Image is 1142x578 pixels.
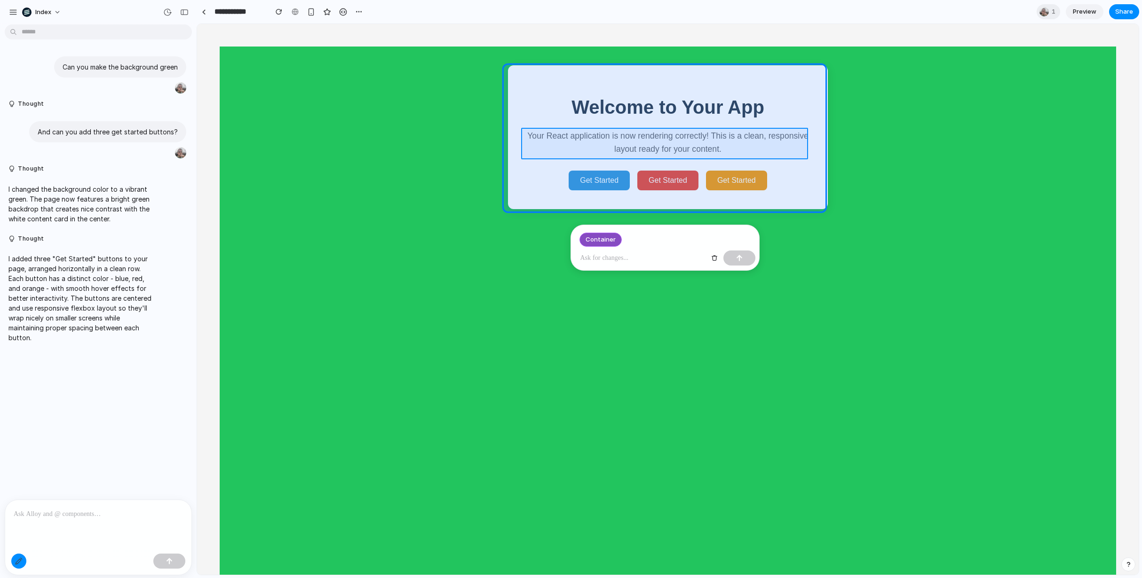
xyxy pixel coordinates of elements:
button: Get Started [372,147,433,166]
button: Get Started [440,147,501,166]
p: Your React application is now rendering correctly! This is a clean, responsive layout ready for y... [330,105,612,132]
h1: Welcome to Your App [330,73,612,94]
span: Share [1115,7,1133,16]
span: 1 [1052,7,1058,16]
span: Container [586,235,616,244]
p: Can you make the background green [63,62,178,72]
button: Index [18,5,66,20]
div: 1 [1037,4,1060,19]
span: Preview [1073,7,1096,16]
a: Preview [1066,4,1103,19]
span: Index [35,8,51,17]
p: I added three "Get Started" buttons to your page, arranged horizontally in a clean row. Each butt... [8,254,154,343]
p: I changed the background color to a vibrant green. The page now features a bright green backdrop ... [8,184,154,224]
button: Get Started [509,147,570,166]
button: Share [1109,4,1139,19]
p: And can you add three get started buttons? [38,127,178,137]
